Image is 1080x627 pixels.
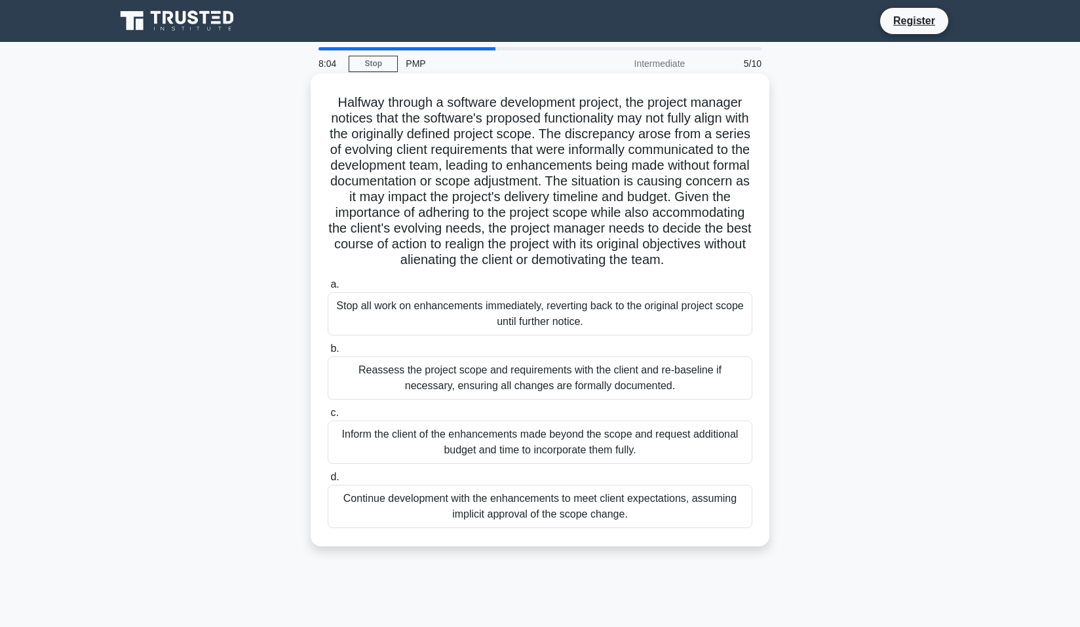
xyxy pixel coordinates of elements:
span: b. [330,343,339,354]
span: c. [330,407,338,418]
a: Stop [349,56,398,72]
a: Register [885,12,943,29]
div: 8:04 [311,50,349,77]
div: 5/10 [693,50,769,77]
span: a. [330,278,339,290]
div: Reassess the project scope and requirements with the client and re-baseline if necessary, ensurin... [328,356,752,400]
div: Stop all work on enhancements immediately, reverting back to the original project scope until fur... [328,292,752,335]
span: d. [330,471,339,482]
div: Continue development with the enhancements to meet client expectations, assuming implicit approva... [328,485,752,528]
div: PMP [398,50,578,77]
div: Intermediate [578,50,693,77]
h5: Halfway through a software development project, the project manager notices that the software's p... [326,94,754,269]
div: Inform the client of the enhancements made beyond the scope and request additional budget and tim... [328,421,752,464]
